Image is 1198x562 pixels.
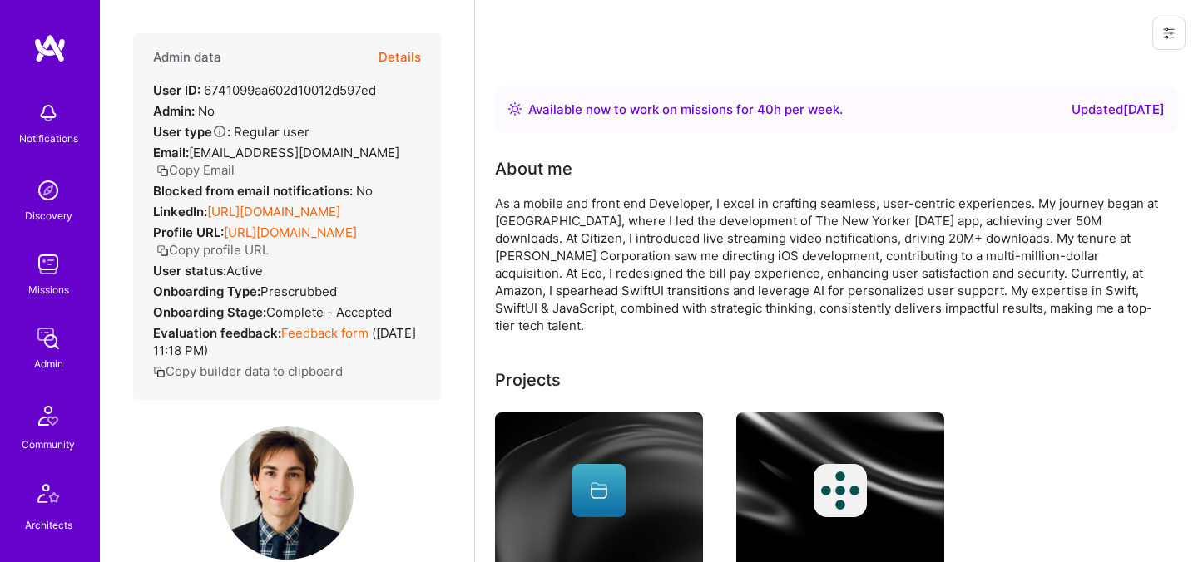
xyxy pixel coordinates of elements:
img: admin teamwork [32,322,65,355]
strong: LinkedIn: [153,204,207,219]
div: Available now to work on missions for h per week . [528,100,843,120]
i: icon Copy [156,165,169,177]
strong: User ID: [153,82,200,98]
div: No [153,182,373,200]
button: Copy Email [156,161,235,179]
h4: Admin data [153,50,221,65]
div: About me [495,156,572,181]
div: ( [DATE] 11:18 PM ) [153,324,421,359]
div: Missions [28,281,69,298]
i: icon Copy [156,244,169,257]
div: Discovery [25,207,72,224]
img: Company logo [814,464,867,517]
strong: Email: [153,145,189,160]
button: Copy profile URL [156,241,269,259]
strong: Blocked from email notifications: [153,183,356,199]
div: Regular user [153,123,309,140]
i: icon Copy [153,366,166,378]
strong: Evaluation feedback: [153,325,281,341]
div: Admin [34,355,63,372]
strong: Admin: [153,103,195,119]
img: Availability [508,102,522,116]
a: [URL][DOMAIN_NAME] [224,224,357,240]
strong: Onboarding Stage: [153,304,266,320]
div: As a mobile and front end Developer, I excel in crafting seamless, user-centric experiences. My j... [495,195,1161,334]
span: Active [226,263,263,279]
strong: Onboarding Type: [153,283,260,299]
img: Community [28,396,68,436]
div: No [153,102,215,120]
span: Complete - Accepted [266,304,392,320]
a: [URL][DOMAIN_NAME] [207,204,340,219]
i: Help [212,124,227,139]
img: Architects [28,476,68,516]
strong: Profile URL: [153,224,224,240]
img: discovery [32,174,65,207]
strong: User type : [153,124,230,140]
div: Projects [495,367,561,392]
span: 40 [757,101,774,117]
img: teamwork [32,248,65,281]
img: logo [33,33,67,63]
img: bell [32,96,65,130]
div: Notifications [19,130,78,147]
div: Updated [DATE] [1072,100,1165,120]
strong: User status: [153,263,226,279]
div: 6741099aa602d10012d597ed [153,81,376,99]
button: Copy builder data to clipboard [153,362,343,380]
div: Architects [25,516,72,534]
a: Feedback form [281,325,369,341]
button: Details [379,33,421,81]
div: Community [22,436,75,453]
img: User Avatar [220,426,354,560]
span: prescrubbed [260,283,337,299]
span: [EMAIL_ADDRESS][DOMAIN_NAME] [189,145,399,160]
